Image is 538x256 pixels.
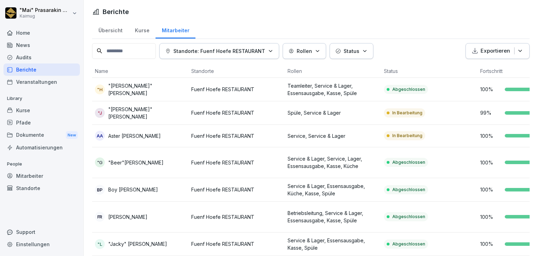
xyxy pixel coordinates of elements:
p: In Bearbeitung [392,133,422,139]
p: "Beer"[PERSON_NAME] [108,159,164,166]
p: 100 % [480,132,501,140]
p: Service & Lager, Essensausgabe, Kasse, Spüle [288,237,378,251]
h1: Berichte [103,7,129,16]
a: News [4,39,80,51]
p: Service, Service & Lager [288,132,378,140]
p: Rollen [297,47,312,55]
p: "[PERSON_NAME]" [PERSON_NAME] [108,106,186,120]
p: People [4,159,80,170]
p: "[PERSON_NAME]" [PERSON_NAME] [108,82,186,97]
p: Fuenf Hoefe RESTAURANT [191,240,282,248]
p: Boy [PERSON_NAME] [108,186,158,193]
p: 100 % [480,86,501,93]
p: Abgeschlossen [392,86,425,93]
div: FR [95,212,105,222]
button: Status [330,43,373,59]
p: Fuenf Hoefe RESTAURANT [191,86,282,93]
p: Fuenf Hoefe RESTAURANT [191,132,282,140]
a: Berichte [4,63,80,76]
a: Mitarbeiter [156,21,195,39]
p: Aster [PERSON_NAME] [108,132,161,140]
button: Standorte: Fuenf Hoefe RESTAURANT [159,43,279,59]
a: Veranstaltungen [4,76,80,88]
div: Support [4,226,80,238]
p: [PERSON_NAME] [108,213,147,221]
div: "H [95,85,105,94]
p: Status [344,47,359,55]
button: Exportieren [465,43,530,59]
p: Service & Lager, Essensausgabe, Küche, Kasse, Spüle [288,182,378,197]
p: 100 % [480,213,501,221]
p: Kaimug [20,14,71,19]
p: Betriebsleitung, Service & Lager, Essensausgabe, Kasse, Spüle [288,209,378,224]
button: Rollen [283,43,326,59]
p: Fuenf Hoefe RESTAURANT [191,159,282,166]
div: "L [95,239,105,249]
a: Pfade [4,116,80,129]
a: Audits [4,51,80,63]
div: BP [95,185,105,195]
p: 100 % [480,240,501,248]
a: DokumenteNew [4,129,80,142]
th: Rollen [285,65,381,78]
p: Abgeschlossen [392,241,425,247]
a: Einstellungen [4,238,80,250]
div: Dokumente [4,129,80,142]
p: Fuenf Hoefe RESTAURANT [191,109,282,116]
p: 100 % [480,159,501,166]
a: Standorte [4,182,80,194]
p: Fuenf Hoefe RESTAURANT [191,213,282,221]
p: 100 % [480,186,501,193]
p: "Jacky" [PERSON_NAME] [108,240,167,248]
p: Service & Lager, Service, Lager, Essensausgabe, Kasse, Küche [288,155,378,170]
a: Übersicht [92,21,129,39]
a: Mitarbeiter [4,170,80,182]
th: Standorte [188,65,285,78]
p: Library [4,93,80,104]
a: Home [4,27,80,39]
p: In Bearbeitung [392,110,422,116]
a: Kurse [4,104,80,116]
p: Spüle, Service & Lager [288,109,378,116]
th: Name [92,65,188,78]
p: Exportieren [481,47,510,55]
p: Abgeschlossen [392,159,425,166]
th: Status [381,65,477,78]
p: Fuenf Hoefe RESTAURANT [191,186,282,193]
p: Abgeschlossen [392,187,425,193]
a: Automatisierungen [4,141,80,154]
p: Teamleiter, Service & Lager, Essensausgabe, Kasse, Spüle [288,82,378,97]
div: "J [95,108,105,118]
p: Standorte: Fuenf Hoefe RESTAURANT [173,47,265,55]
div: New [66,131,78,139]
a: Kurse [129,21,156,39]
p: 99 % [480,109,501,116]
p: Abgeschlossen [392,214,425,220]
div: "G [95,157,105,167]
div: AA [95,131,105,141]
p: "Mai" Prasarakin Natechnanok [20,7,71,13]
